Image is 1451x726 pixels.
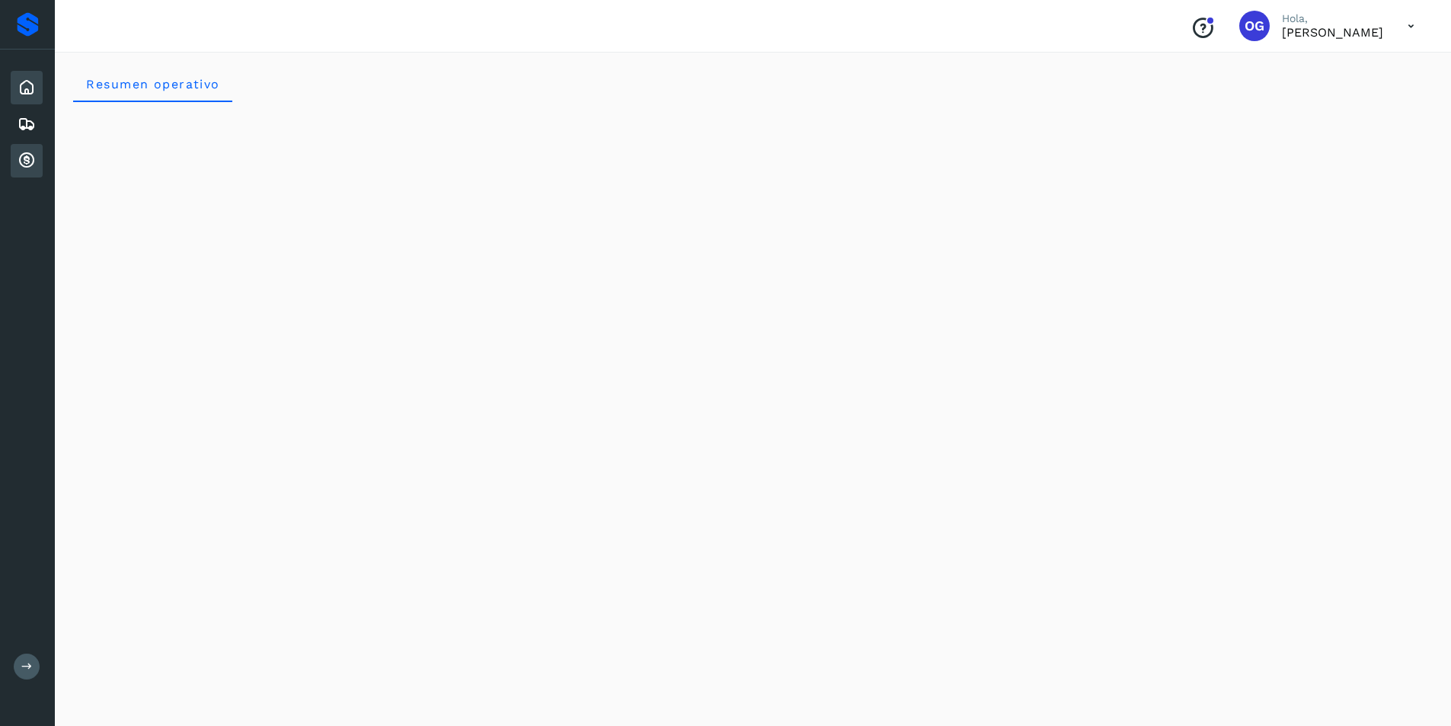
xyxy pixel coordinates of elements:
div: Inicio [11,71,43,104]
span: Resumen operativo [85,77,220,91]
p: OSCAR GUZMAN LOPEZ [1282,25,1383,40]
div: Cuentas por cobrar [11,144,43,178]
div: Embarques [11,107,43,141]
p: Hola, [1282,12,1383,25]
